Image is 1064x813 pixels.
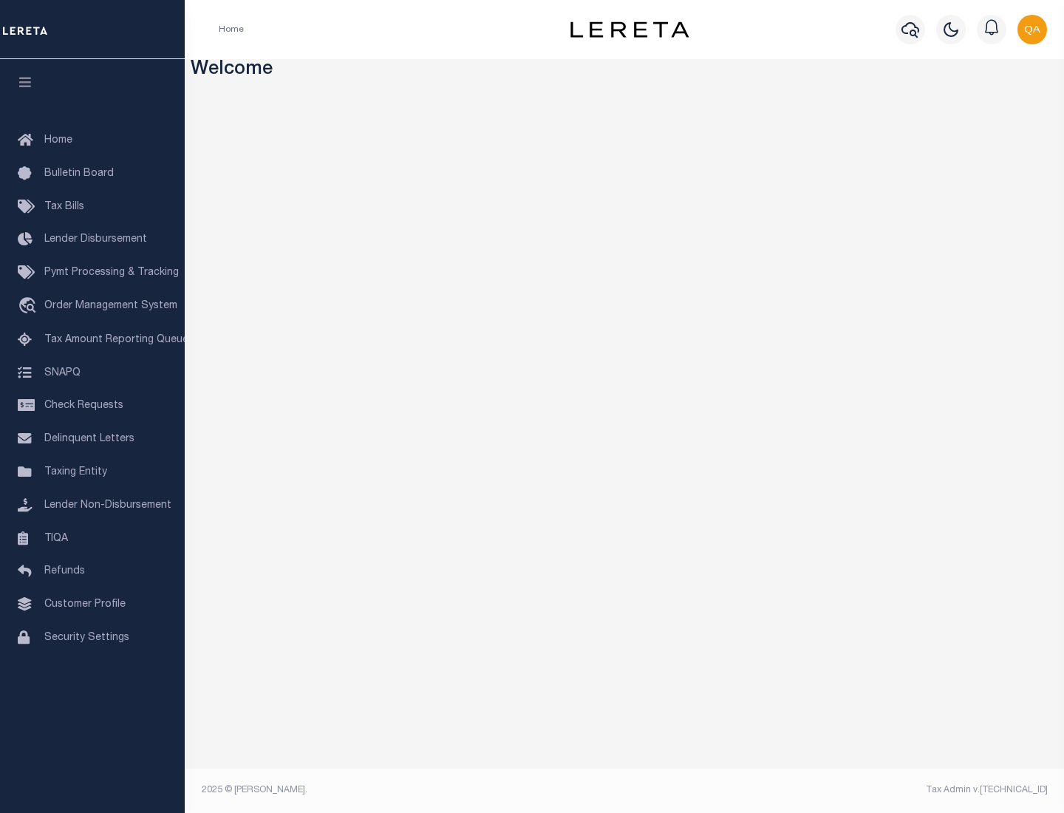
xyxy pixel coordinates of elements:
span: Tax Amount Reporting Queue [44,335,188,345]
span: Home [44,135,72,146]
span: Pymt Processing & Tracking [44,268,179,278]
span: Security Settings [44,633,129,643]
div: Tax Admin v.[TECHNICAL_ID] [635,783,1048,797]
span: Bulletin Board [44,169,114,179]
h3: Welcome [191,59,1059,82]
span: Tax Bills [44,202,84,212]
span: Order Management System [44,301,177,311]
span: Lender Disbursement [44,234,147,245]
span: Refunds [44,566,85,576]
div: 2025 © [PERSON_NAME]. [191,783,625,797]
span: SNAPQ [44,367,81,378]
span: Lender Non-Disbursement [44,500,171,511]
span: Customer Profile [44,599,126,610]
span: Check Requests [44,401,123,411]
img: svg+xml;base64,PHN2ZyB4bWxucz0iaHR0cDovL3d3dy53My5vcmcvMjAwMC9zdmciIHBvaW50ZXItZXZlbnRzPSJub25lIi... [1017,15,1047,44]
li: Home [219,23,244,36]
img: logo-dark.svg [570,21,689,38]
span: Taxing Entity [44,467,107,477]
i: travel_explore [18,297,41,316]
span: TIQA [44,533,68,543]
span: Delinquent Letters [44,434,134,444]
